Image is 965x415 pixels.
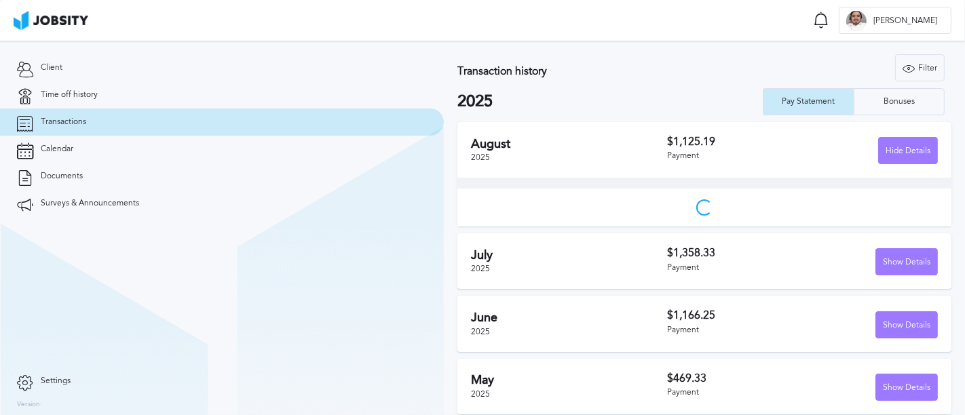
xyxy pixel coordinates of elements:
h3: $1,358.33 [667,247,802,259]
div: Filter [896,55,944,82]
span: 2025 [471,327,490,336]
div: Show Details [876,312,937,339]
div: Payment [667,151,802,161]
h3: $1,125.19 [667,136,802,148]
div: Show Details [876,249,937,276]
h3: $469.33 [667,372,802,384]
div: Show Details [876,374,937,401]
button: Show Details [875,248,938,275]
button: Filter [895,54,945,81]
img: ab4bad089aa723f57921c736e9817d99.png [14,11,88,30]
label: Version: [17,401,42,409]
div: Payment [667,388,802,397]
span: 2025 [471,153,490,162]
span: Transactions [41,117,86,127]
span: Client [41,63,62,73]
button: Bonuses [854,88,945,115]
span: 2025 [471,264,490,273]
span: Calendar [41,144,73,154]
div: Payment [667,325,802,335]
button: Hide Details [878,137,938,164]
h3: $1,166.25 [667,309,802,321]
button: Show Details [875,311,938,338]
div: Bonuses [877,97,922,106]
div: Payment [667,263,802,273]
h2: May [471,373,667,387]
span: Documents [41,172,83,181]
h2: July [471,248,667,262]
div: D [846,11,867,31]
button: Show Details [875,374,938,401]
span: Settings [41,376,71,386]
h2: 2025 [457,92,763,111]
span: Time off history [41,90,98,100]
span: 2025 [471,389,490,399]
h2: August [471,137,667,151]
span: [PERSON_NAME] [867,16,944,26]
div: Pay Statement [775,97,841,106]
span: Surveys & Announcements [41,199,139,208]
div: Hide Details [879,138,937,165]
h2: June [471,311,667,325]
button: Pay Statement [763,88,854,115]
h3: Transaction history [457,65,722,77]
button: D[PERSON_NAME] [839,7,951,34]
